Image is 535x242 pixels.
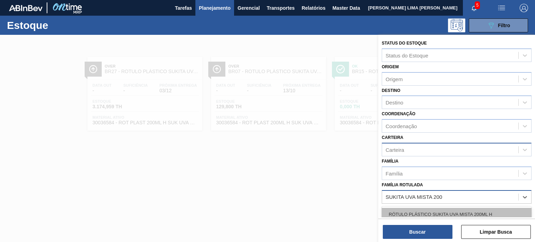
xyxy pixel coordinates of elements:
h1: Estoque [7,21,107,29]
span: Transportes [267,4,295,12]
div: Destino [386,100,403,106]
span: Master Data [332,4,360,12]
label: Família Rotulada [382,182,423,187]
button: Notificações [463,3,485,13]
div: RÓTULO PLÁSTICO SUKITA UVA MISTA 200ML H [382,208,532,221]
div: Pogramando: nenhum usuário selecionado [448,18,465,32]
label: Destino [382,88,400,93]
img: userActions [497,4,506,12]
div: Origem [386,76,403,82]
label: Família [382,159,398,164]
label: Coordenação [382,111,416,116]
img: TNhmsLtSVTkK8tSr43FrP2fwEKptu5GPRR3wAAAABJRU5ErkJggg== [9,5,42,11]
label: Origem [382,64,399,69]
div: Coordenação [386,123,417,129]
label: Material ativo [382,206,417,211]
span: Filtro [498,23,510,28]
div: Status do Estoque [386,52,428,58]
label: Status do Estoque [382,41,427,46]
img: Logout [520,4,528,12]
span: 5 [475,1,480,9]
span: Relatórios [302,4,325,12]
div: Carteira [386,147,404,153]
label: Carteira [382,135,403,140]
div: Família [386,170,403,176]
button: Filtro [469,18,528,32]
span: Planejamento [199,4,231,12]
span: Gerencial [238,4,260,12]
span: Tarefas [175,4,192,12]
